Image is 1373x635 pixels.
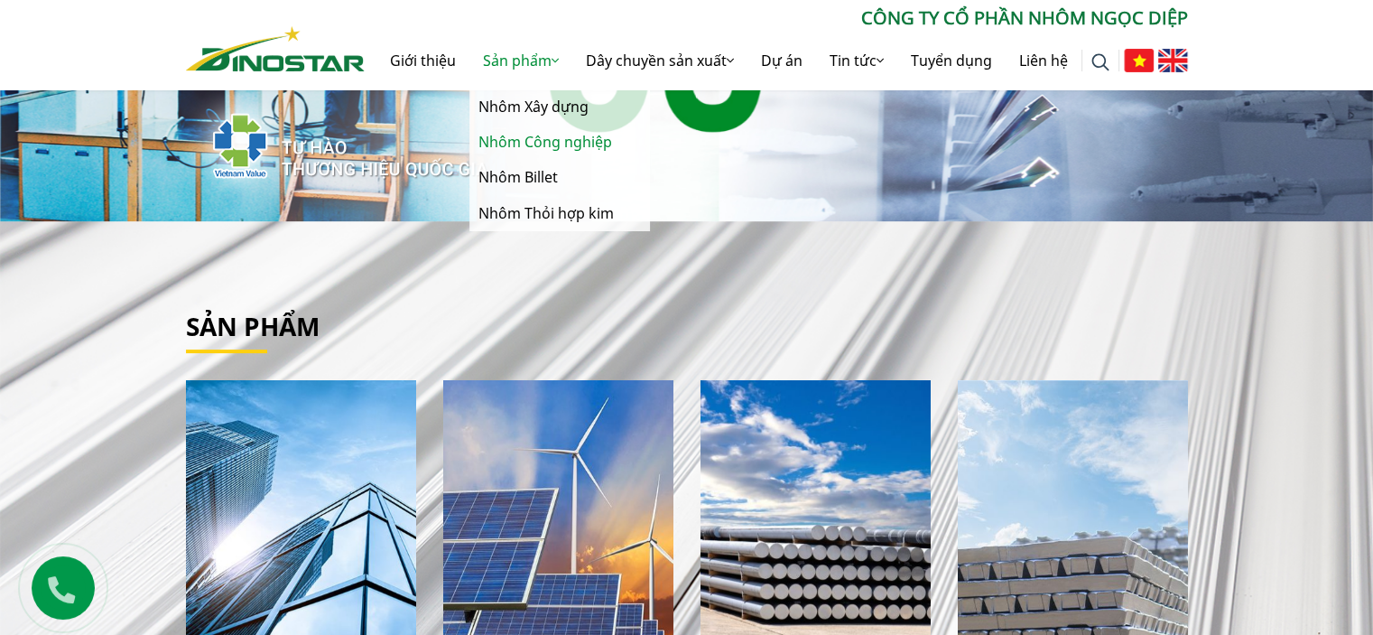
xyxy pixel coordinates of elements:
[816,32,897,89] a: Tin tức
[376,32,469,89] a: Giới thiệu
[159,80,491,203] img: thqg
[186,26,365,71] img: Nhôm Dinostar
[1006,32,1081,89] a: Liên hệ
[469,32,572,89] a: Sản phẩm
[186,23,365,70] a: Nhôm Dinostar
[897,32,1006,89] a: Tuyển dụng
[469,125,650,160] a: Nhôm Công nghiệp
[747,32,816,89] a: Dự án
[1091,53,1109,71] img: search
[469,89,650,125] a: Nhôm Xây dựng
[186,309,320,343] a: Sản phẩm
[1124,49,1154,72] img: Tiếng Việt
[1158,49,1188,72] img: English
[469,160,650,195] a: Nhôm Billet
[365,5,1188,32] p: CÔNG TY CỔ PHẦN NHÔM NGỌC DIỆP
[572,32,747,89] a: Dây chuyền sản xuất
[469,196,650,231] a: Nhôm Thỏi hợp kim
